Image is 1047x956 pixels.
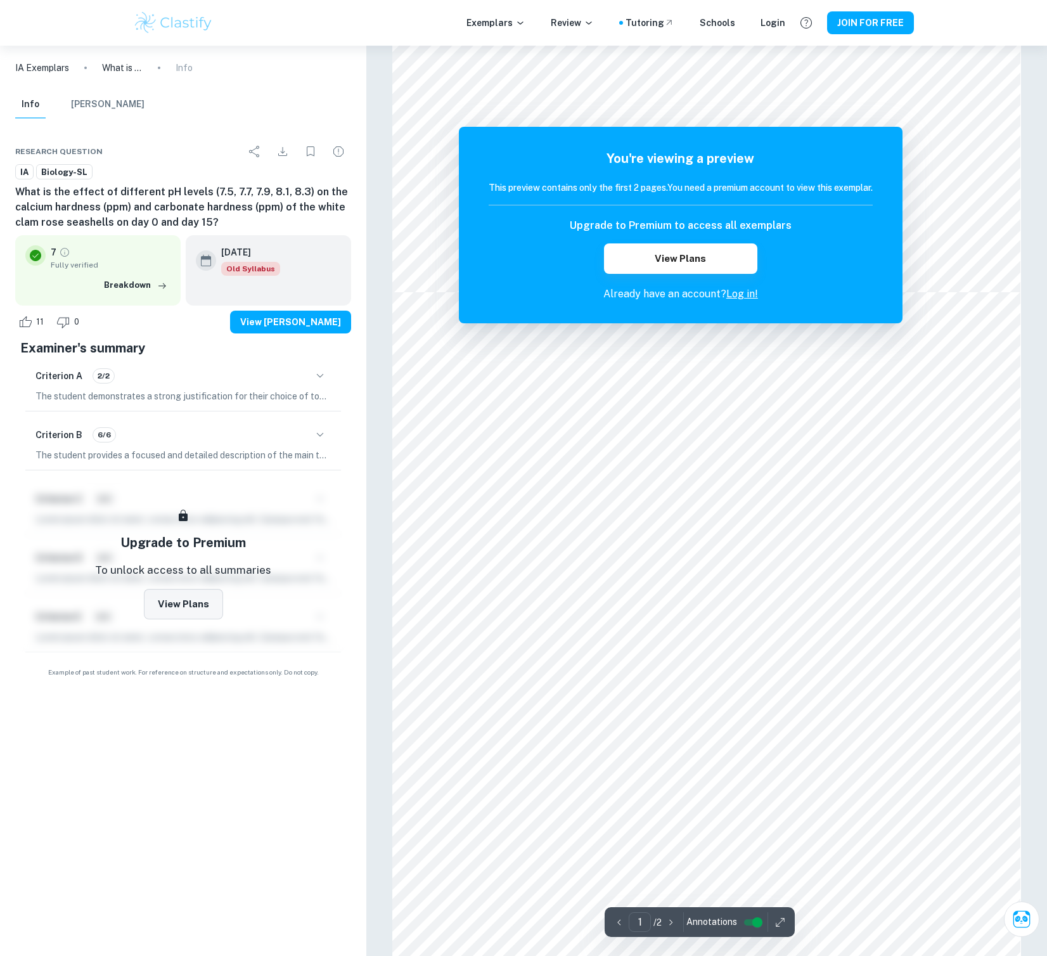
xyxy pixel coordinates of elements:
[102,61,143,75] p: What is the effect of different pH levels (7.5, 7.7, 7.9, 8.1, 8.3) on the calcium hardness (ppm)...
[15,61,69,75] a: IA Exemplars
[51,245,56,259] p: 7
[15,312,51,332] div: Like
[35,448,331,462] p: The student provides a focused and detailed description of the main topic, clearly stating and ex...
[67,316,86,328] span: 0
[15,91,46,119] button: Info
[795,12,817,34] button: Help and Feedback
[551,16,594,30] p: Review
[51,259,170,271] span: Fully verified
[59,247,70,258] a: Grade fully verified
[1004,901,1039,937] button: Ask Clai
[230,311,351,333] button: View [PERSON_NAME]
[36,164,93,180] a: Biology-SL
[489,149,873,168] h5: You're viewing a preview
[53,312,86,332] div: Dislike
[15,146,103,157] span: Research question
[626,16,674,30] a: Tutoring
[95,562,271,579] p: To unlock access to all summaries
[101,276,170,295] button: Breakdown
[144,589,223,619] button: View Plans
[15,668,351,677] span: Example of past student work. For reference on structure and expectations only. Do not copy.
[686,915,737,929] span: Annotations
[221,245,270,259] h6: [DATE]
[16,166,33,179] span: IA
[35,369,82,383] h6: Criterion A
[761,16,785,30] a: Login
[71,91,145,119] button: [PERSON_NAME]
[176,61,193,75] p: Info
[35,389,331,403] p: The student demonstrates a strong justification for their choice of topic, considering both the g...
[221,262,280,276] div: Starting from the May 2025 session, the Biology IA requirements have changed. It's OK to refer to...
[726,288,758,300] a: Log in!
[133,10,214,36] img: Clastify logo
[653,915,662,929] p: / 2
[466,16,525,30] p: Exemplars
[15,184,351,230] h6: What is the effect of different pH levels (7.5, 7.7, 7.9, 8.1, 8.3) on the calcium hardness (ppm)...
[242,139,267,164] div: Share
[93,370,114,382] span: 2/2
[489,287,873,302] p: Already have an account?
[489,181,873,195] h6: This preview contains only the first 2 pages. You need a premium account to view this exemplar.
[120,533,246,552] h5: Upgrade to Premium
[15,164,34,180] a: IA
[35,428,82,442] h6: Criterion B
[570,218,792,233] h6: Upgrade to Premium to access all exemplars
[93,429,115,441] span: 6/6
[604,243,757,274] button: View Plans
[700,16,735,30] a: Schools
[827,11,914,34] button: JOIN FOR FREE
[326,139,351,164] div: Report issue
[298,139,323,164] div: Bookmark
[270,139,295,164] div: Download
[221,262,280,276] span: Old Syllabus
[20,339,346,358] h5: Examiner's summary
[37,166,92,179] span: Biology-SL
[29,316,51,328] span: 11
